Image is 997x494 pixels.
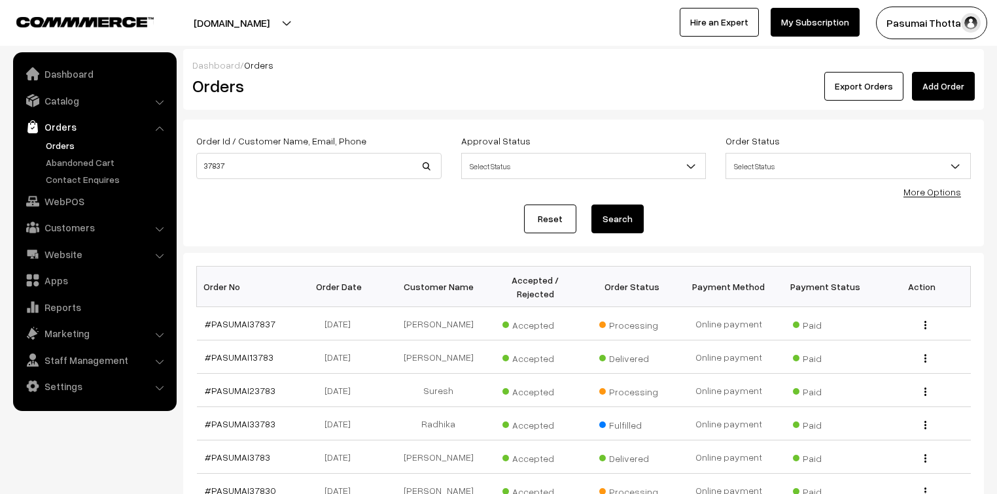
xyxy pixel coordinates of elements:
th: Order Date [293,267,390,307]
span: Paid [793,415,858,432]
a: Contact Enquires [43,173,172,186]
a: Marketing [16,321,172,345]
td: Radhika [390,407,487,440]
a: Dashboard [16,62,172,86]
th: Payment Status [777,267,874,307]
td: [DATE] [293,407,390,440]
a: Abandoned Cart [43,156,172,169]
button: Pasumai Thotta… [876,7,987,39]
img: Menu [924,354,926,363]
a: WebPOS [16,189,172,213]
a: More Options [903,186,961,197]
span: Fulfilled [599,415,665,432]
a: #PASUMAI33783 [205,418,275,429]
td: [DATE] [293,440,390,474]
span: Accepted [502,348,568,365]
a: Add Order [912,72,975,101]
button: Export Orders [824,72,903,101]
a: Customers [16,216,172,239]
a: COMMMERCE [16,13,131,29]
span: Accepted [502,315,568,332]
img: Menu [924,387,926,396]
td: [DATE] [293,374,390,407]
a: My Subscription [771,8,860,37]
td: [PERSON_NAME] [390,307,487,340]
span: Orders [244,59,273,71]
td: Online payment [680,440,777,474]
a: Reports [16,295,172,319]
a: Reset [524,205,576,233]
span: Processing [599,315,665,332]
button: Search [591,205,644,233]
span: Accepted [502,415,568,432]
th: Order Status [584,267,680,307]
td: Online payment [680,307,777,340]
th: Accepted / Rejected [487,267,584,307]
img: Menu [924,421,926,429]
span: Accepted [502,382,568,399]
td: Online payment [680,340,777,374]
th: Order No [197,267,294,307]
a: Orders [16,115,172,139]
span: Processing [599,382,665,399]
div: / [192,58,975,72]
img: COMMMERCE [16,17,154,27]
a: Catalog [16,89,172,112]
td: Online payment [680,374,777,407]
label: Order Status [726,134,780,148]
td: Online payment [680,407,777,440]
td: Suresh [390,374,487,407]
h2: Orders [192,76,440,96]
span: Delivered [599,448,665,465]
a: Dashboard [192,59,240,71]
img: user [961,13,981,33]
a: #PASUMAI13783 [205,352,273,363]
td: [DATE] [293,340,390,374]
td: [DATE] [293,307,390,340]
button: [DOMAIN_NAME] [148,7,315,39]
span: Select Status [461,153,707,179]
span: Accepted [502,448,568,465]
span: Paid [793,448,858,465]
td: [PERSON_NAME] [390,440,487,474]
span: Select Status [726,153,971,179]
a: Orders [43,139,172,152]
a: #PASUMAI23783 [205,385,275,396]
a: Website [16,242,172,266]
th: Action [874,267,971,307]
span: Select Status [726,155,970,178]
label: Order Id / Customer Name, Email, Phone [196,134,366,148]
span: Paid [793,315,858,332]
a: #PASUMAI3783 [205,452,270,463]
span: Delivered [599,348,665,365]
img: Menu [924,454,926,463]
th: Payment Method [680,267,777,307]
img: Menu [924,321,926,329]
a: #PASUMAI37837 [205,318,275,329]
th: Customer Name [390,267,487,307]
a: Staff Management [16,348,172,372]
span: Paid [793,382,858,399]
input: Order Id / Customer Name / Customer Email / Customer Phone [196,153,442,179]
a: Hire an Expert [680,8,759,37]
span: Select Status [462,155,706,178]
td: [PERSON_NAME] [390,340,487,374]
span: Paid [793,348,858,365]
label: Approval Status [461,134,531,148]
a: Settings [16,374,172,398]
a: Apps [16,269,172,292]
